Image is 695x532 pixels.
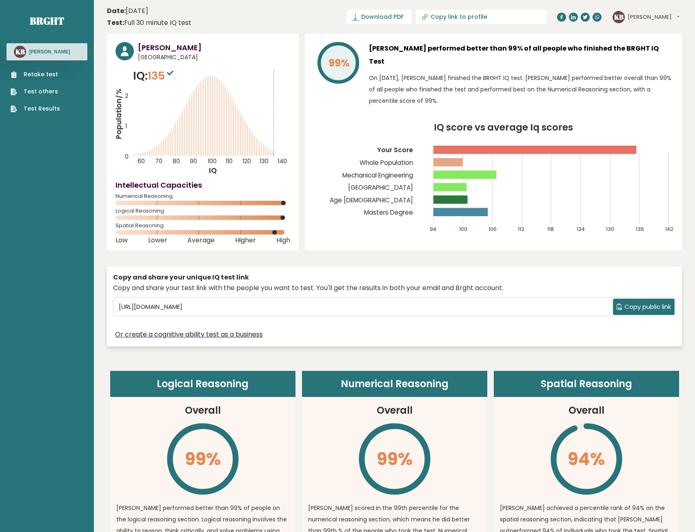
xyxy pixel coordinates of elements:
a: Or create a cognitive ability test as a business [115,330,263,339]
tspan: Your Score [377,146,413,155]
time: [DATE] [107,6,148,16]
tspan: 110 [226,157,233,165]
h3: Overall [377,403,413,418]
p: IQ: [133,68,175,84]
span: Average [187,239,215,242]
h3: [PERSON_NAME] [138,42,290,53]
a: Retake test [11,70,60,79]
h3: [PERSON_NAME] performed better than 99% of all people who finished the BRGHT IQ Test [369,42,673,68]
svg: \ [357,422,432,496]
tspan: Population/% [114,89,124,139]
a: Download PDF [346,10,412,24]
tspan: Mechanical Engineering [342,171,413,180]
tspan: 70 [155,157,162,165]
span: Numerical Reasoning [115,195,290,198]
tspan: 140 [278,157,287,165]
text: KB [16,47,25,56]
tspan: 130 [606,226,615,233]
h4: Intellectual Capacities [115,180,290,191]
tspan: 100 [459,226,467,233]
tspan: IQ [209,166,217,175]
tspan: IQ score vs average Iq scores [434,121,573,134]
button: [PERSON_NAME] [628,13,679,21]
tspan: 90 [190,157,197,165]
b: Test: [107,18,124,27]
tspan: [GEOGRAPHIC_DATA] [348,183,413,192]
tspan: 118 [548,226,554,233]
tspan: Masters Degree [364,208,413,217]
svg: \ [166,422,240,496]
b: Date: [107,6,126,16]
span: Low [115,239,128,242]
div: Full 30 minute IQ test [107,18,191,28]
span: High [276,239,290,242]
a: Brght [30,14,64,27]
span: [GEOGRAPHIC_DATA] [138,53,290,62]
tspan: 1 [125,122,127,130]
tspan: 112 [518,226,524,233]
tspan: 94 [430,226,436,233]
a: Test Results [11,104,60,113]
tspan: 136 [636,226,644,233]
tspan: 0 [125,153,129,161]
text: KB [614,12,624,21]
tspan: 2 [125,92,128,100]
tspan: Age [DEMOGRAPHIC_DATA] [330,196,413,204]
span: 135 [148,68,175,83]
header: Spatial Reasoning [494,371,679,397]
tspan: 124 [577,226,585,233]
header: Numerical Reasoning [302,371,487,397]
span: Copy public link [624,302,671,312]
tspan: 142 [665,226,673,233]
button: Copy public link [613,299,675,315]
span: Lower [148,239,167,242]
h3: Overall [185,403,221,418]
header: Logical Reasoning [110,371,295,397]
span: Logical Reasoning [115,209,290,213]
tspan: 120 [242,157,251,165]
tspan: 100 [207,157,216,165]
tspan: 106 [488,226,497,233]
tspan: Whole Population [360,158,413,167]
a: Test others [11,87,60,96]
h3: [PERSON_NAME] [29,49,70,55]
svg: \ [549,422,624,496]
h3: Overall [568,403,604,418]
div: Copy and share your test link with the people you want to test. You'll get the results in both yo... [113,283,676,293]
span: Download PDF [361,13,404,21]
span: Higher [235,239,256,242]
p: On [DATE], [PERSON_NAME] finished the BRGHT IQ test. [PERSON_NAME] performed better overall than ... [369,72,673,106]
tspan: 130 [260,157,269,165]
tspan: 60 [138,157,145,165]
tspan: 80 [173,157,180,165]
div: Copy and share your unique IQ test link [113,273,676,282]
tspan: 99% [328,56,349,70]
span: Spatial Reasoning [115,224,290,227]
